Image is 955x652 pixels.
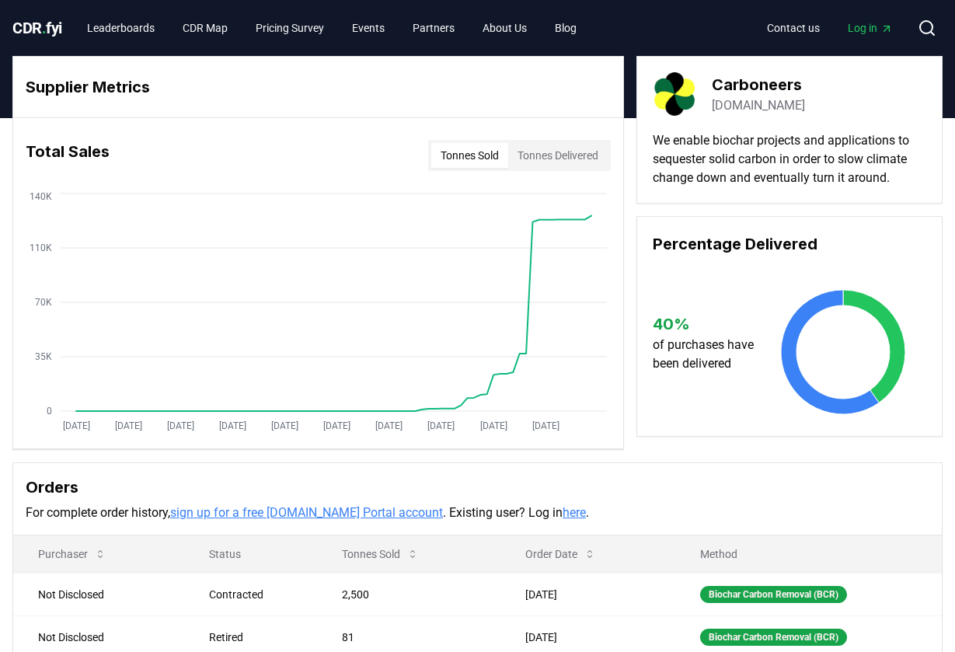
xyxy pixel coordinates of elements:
[563,505,586,520] a: here
[12,19,62,37] span: CDR fyi
[835,14,905,42] a: Log in
[26,539,119,570] button: Purchaser
[508,143,608,168] button: Tonnes Delivered
[375,420,403,431] tspan: [DATE]
[75,14,167,42] a: Leaderboards
[431,143,508,168] button: Tonnes Sold
[63,420,90,431] tspan: [DATE]
[271,420,298,431] tspan: [DATE]
[75,14,589,42] nav: Main
[42,19,47,37] span: .
[400,14,467,42] a: Partners
[26,504,929,522] p: For complete order history, . Existing user? Log in .
[470,14,539,42] a: About Us
[513,539,608,570] button: Order Date
[35,351,52,362] tspan: 35K
[219,420,246,431] tspan: [DATE]
[243,14,336,42] a: Pricing Survey
[712,73,805,96] h3: Carboneers
[755,14,905,42] nav: Main
[848,20,893,36] span: Log in
[700,586,847,603] div: Biochar Carbon Removal (BCR)
[653,131,926,187] p: We enable biochar projects and applications to sequester solid carbon in order to slow climate ch...
[115,420,142,431] tspan: [DATE]
[317,573,500,615] td: 2,500
[12,17,62,39] a: CDR.fyi
[653,232,926,256] h3: Percentage Delivered
[26,140,110,171] h3: Total Sales
[755,14,832,42] a: Contact us
[26,476,929,499] h3: Orders
[329,539,431,570] button: Tonnes Sold
[427,420,455,431] tspan: [DATE]
[712,96,805,115] a: [DOMAIN_NAME]
[480,420,507,431] tspan: [DATE]
[170,14,240,42] a: CDR Map
[47,406,52,417] tspan: 0
[532,420,559,431] tspan: [DATE]
[26,75,611,99] h3: Supplier Metrics
[653,72,696,116] img: Carboneers-logo
[653,336,762,373] p: of purchases have been delivered
[30,191,52,202] tspan: 140K
[340,14,397,42] a: Events
[323,420,350,431] tspan: [DATE]
[35,297,52,308] tspan: 70K
[209,587,305,602] div: Contracted
[30,242,52,253] tspan: 110K
[197,546,305,562] p: Status
[167,420,194,431] tspan: [DATE]
[542,14,589,42] a: Blog
[653,312,762,336] h3: 40 %
[209,629,305,645] div: Retired
[500,573,675,615] td: [DATE]
[700,629,847,646] div: Biochar Carbon Removal (BCR)
[13,573,184,615] td: Not Disclosed
[688,546,929,562] p: Method
[170,505,443,520] a: sign up for a free [DOMAIN_NAME] Portal account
